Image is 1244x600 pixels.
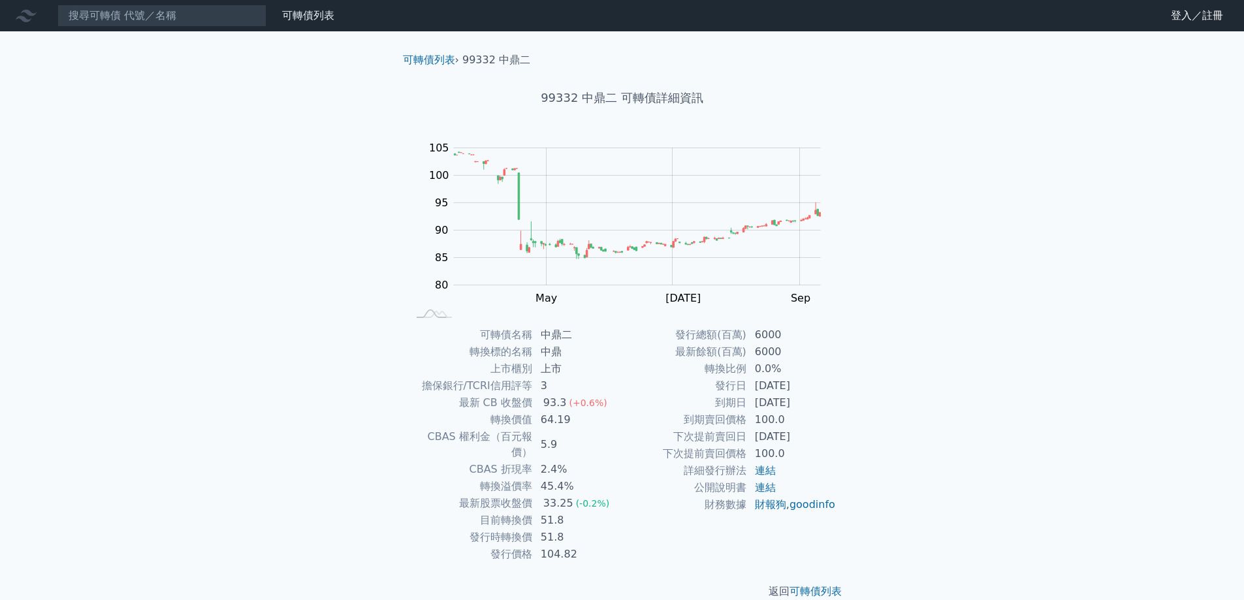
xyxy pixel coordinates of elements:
g: Chart [423,142,840,304]
td: 財務數據 [622,496,747,513]
tspan: 95 [435,197,448,209]
td: CBAS 折現率 [408,461,533,478]
span: (+0.6%) [569,398,607,408]
td: 3 [533,377,622,394]
tspan: 100 [429,169,449,182]
td: 可轉債名稱 [408,326,533,343]
td: CBAS 權利金（百元報價） [408,428,533,461]
td: 轉換價值 [408,411,533,428]
td: 上市 [533,360,622,377]
td: 到期賣回價格 [622,411,747,428]
td: 2.4% [533,461,622,478]
td: 最新餘額(百萬) [622,343,747,360]
li: › [403,52,459,68]
a: goodinfo [789,498,835,511]
td: 下次提前賣回價格 [622,445,747,462]
a: 可轉債列表 [403,54,455,66]
td: 100.0 [747,411,837,428]
td: 詳細發行辦法 [622,462,747,479]
td: 51.8 [533,529,622,546]
td: 發行總額(百萬) [622,326,747,343]
td: [DATE] [747,394,837,411]
tspan: 85 [435,251,448,264]
td: 公開說明書 [622,479,747,496]
td: 最新 CB 收盤價 [408,394,533,411]
td: , [747,496,837,513]
div: 33.25 [541,496,576,511]
tspan: [DATE] [665,292,701,304]
td: 目前轉換價 [408,512,533,529]
td: 轉換溢價率 [408,478,533,495]
td: 64.19 [533,411,622,428]
a: 可轉債列表 [789,585,842,597]
a: 登入／註冊 [1160,5,1234,26]
td: 100.0 [747,445,837,462]
td: 發行日 [622,377,747,394]
td: 104.82 [533,546,622,563]
td: 0.0% [747,360,837,377]
a: 連結 [755,464,776,477]
td: 5.9 [533,428,622,461]
tspan: 105 [429,142,449,154]
td: 發行時轉換價 [408,529,533,546]
td: 最新股票收盤價 [408,495,533,512]
a: 財報狗 [755,498,786,511]
td: 到期日 [622,394,747,411]
td: 下次提前賣回日 [622,428,747,445]
td: 45.4% [533,478,622,495]
li: 99332 中鼎二 [462,52,530,68]
p: 返回 [392,584,852,599]
td: 51.8 [533,512,622,529]
td: [DATE] [747,428,837,445]
h1: 99332 中鼎二 可轉債詳細資訊 [392,89,852,107]
tspan: 90 [435,224,448,236]
td: 中鼎二 [533,326,622,343]
tspan: Sep [791,292,810,304]
a: 可轉債列表 [282,9,334,22]
td: 中鼎 [533,343,622,360]
td: 轉換比例 [622,360,747,377]
td: 6000 [747,343,837,360]
span: (-0.2%) [576,498,610,509]
input: 搜尋可轉債 代號／名稱 [57,5,266,27]
tspan: May [535,292,557,304]
div: 93.3 [541,395,569,411]
td: 轉換標的名稱 [408,343,533,360]
tspan: 80 [435,279,448,291]
a: 連結 [755,481,776,494]
td: 擔保銀行/TCRI信用評等 [408,377,533,394]
td: 發行價格 [408,546,533,563]
td: 6000 [747,326,837,343]
td: 上市櫃別 [408,360,533,377]
td: [DATE] [747,377,837,394]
